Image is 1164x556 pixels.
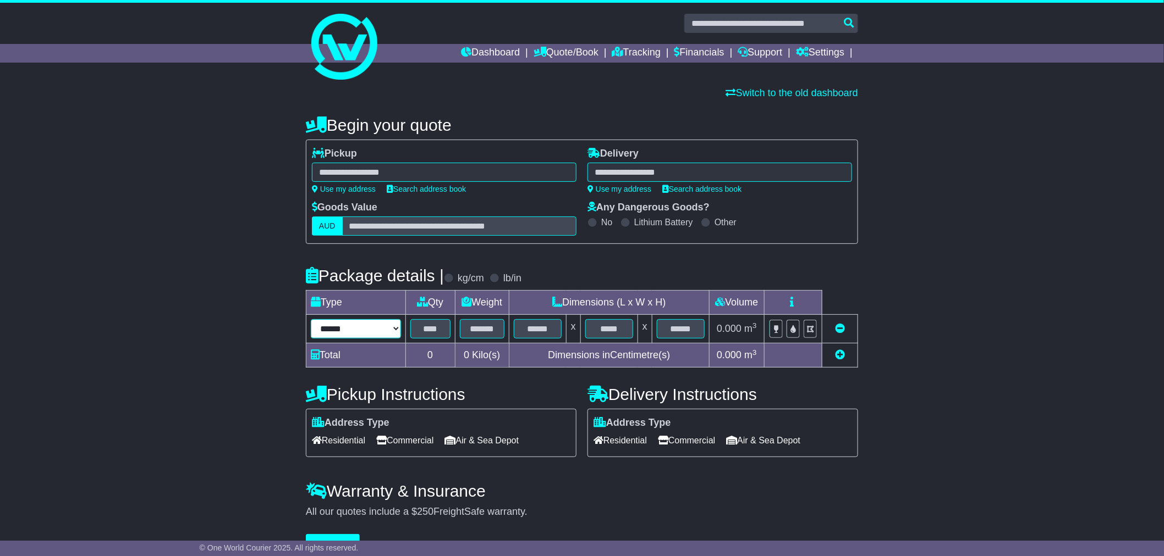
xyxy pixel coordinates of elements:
span: Residential [594,432,647,449]
td: Dimensions (L x W x H) [509,291,709,315]
label: Lithium Battery [634,217,693,227]
sup: 3 [753,321,757,330]
span: Residential [312,432,365,449]
h4: Warranty & Insurance [306,482,858,500]
td: 0 [405,343,455,368]
label: Any Dangerous Goods? [588,202,710,214]
label: Address Type [594,417,671,429]
div: All our quotes include a $ FreightSafe warranty. [306,506,858,518]
span: 0.000 [717,349,742,360]
label: kg/cm [458,273,484,285]
label: No [601,217,612,227]
a: Switch to the old dashboard [726,87,858,98]
span: Air & Sea Depot [445,432,519,449]
label: Pickup [312,148,357,160]
td: Type [306,291,406,315]
td: Kilo(s) [455,343,509,368]
a: Use my address [312,185,376,193]
td: Total [306,343,406,368]
h4: Begin your quote [306,116,858,134]
button: Get Quotes [306,534,360,553]
a: Search address book [662,185,742,193]
span: 250 [417,506,433,517]
span: Commercial [376,432,433,449]
span: m [744,323,757,334]
span: © One World Courier 2025. All rights reserved. [200,543,359,552]
a: Tracking [612,44,661,63]
a: Remove this item [835,323,845,334]
h4: Package details | [306,266,444,285]
td: x [638,315,652,343]
a: Search address book [387,185,466,193]
td: x [566,315,580,343]
label: AUD [312,216,343,236]
td: Qty [405,291,455,315]
a: Use my address [588,185,651,193]
td: Weight [455,291,509,315]
a: Add new item [835,349,845,360]
a: Quote/Book [534,44,599,63]
a: Dashboard [461,44,520,63]
h4: Delivery Instructions [588,385,858,403]
span: Air & Sea Depot [727,432,801,449]
a: Support [738,44,783,63]
label: Goods Value [312,202,377,214]
sup: 3 [753,348,757,357]
td: Volume [709,291,764,315]
label: Other [715,217,737,227]
a: Settings [796,44,844,63]
label: Address Type [312,417,389,429]
label: lb/in [503,273,521,285]
span: 0 [464,349,469,360]
label: Delivery [588,148,639,160]
span: m [744,349,757,360]
span: Commercial [658,432,715,449]
a: Financials [674,44,724,63]
h4: Pickup Instructions [306,385,576,403]
span: 0.000 [717,323,742,334]
td: Dimensions in Centimetre(s) [509,343,709,368]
